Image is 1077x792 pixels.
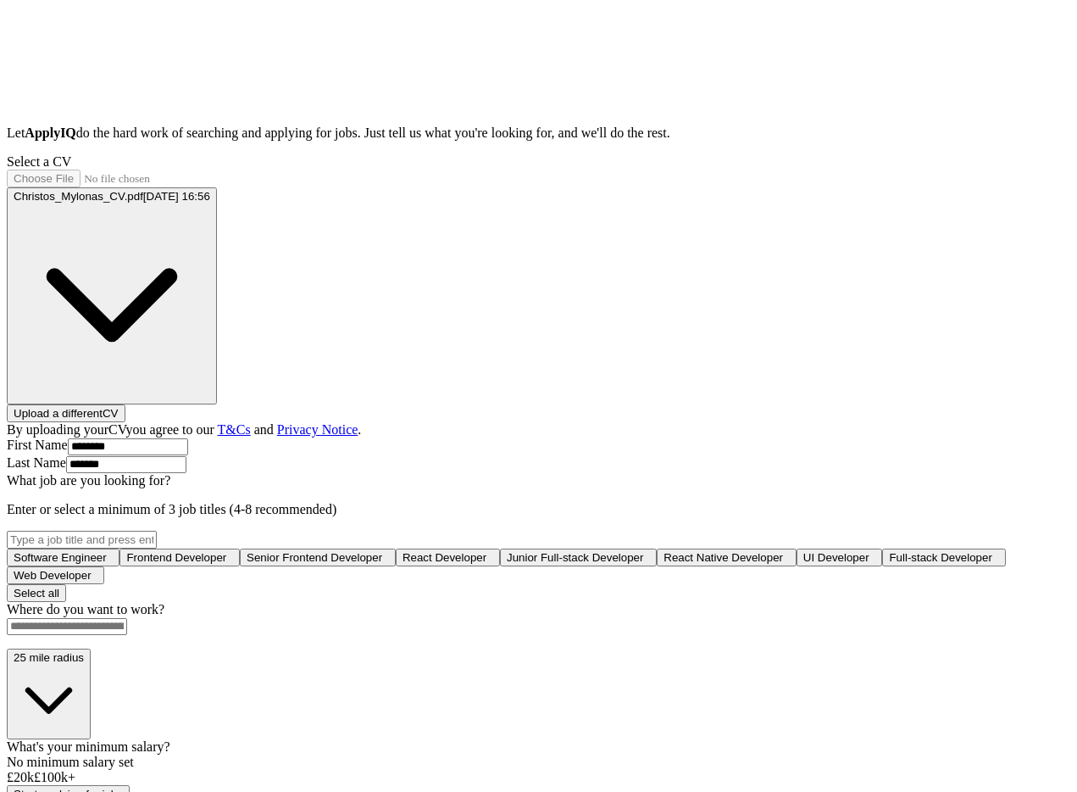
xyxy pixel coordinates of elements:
[7,755,1070,770] div: No minimum salary set
[7,770,34,784] span: £ 20 k
[218,422,251,437] a: T&Cs
[7,455,66,470] label: Last Name
[7,502,1070,517] p: Enter or select a minimum of 3 job titles (4-8 recommended)
[7,566,104,584] button: Web Developer
[663,551,783,564] span: React Native Developer
[507,551,643,564] span: Junior Full-stack Developer
[126,551,226,564] span: Frontend Developer
[882,549,1005,566] button: Full-stack Developer
[34,770,75,784] span: £ 100 k+
[889,551,991,564] span: Full-stack Developer
[396,549,500,566] button: React Developer
[7,584,66,602] button: Select all
[500,549,657,566] button: Junior Full-stack Developer
[14,190,143,203] span: Christos_Mylonas_CV.pdf
[7,187,217,404] button: Christos_Mylonas_CV.pdf[DATE] 16:56
[7,649,91,739] button: 25 mile radius
[7,549,119,566] button: Software Engineer
[277,422,358,437] a: Privacy Notice
[119,549,240,566] button: Frontend Developer
[7,531,157,549] input: Type a job title and press enter
[7,473,170,488] label: What job are you looking for?
[240,549,396,566] button: Senior Frontend Developer
[7,404,125,422] button: Upload a differentCV
[7,438,68,452] label: First Name
[7,739,170,754] label: What's your minimum salary?
[7,154,71,169] label: Select a CV
[797,549,883,566] button: UI Developer
[143,190,210,203] span: [DATE] 16:56
[402,551,486,564] span: React Developer
[14,569,92,582] span: Web Developer
[14,551,107,564] span: Software Engineer
[25,125,75,140] strong: ApplyIQ
[14,651,84,664] span: 25 mile radius
[7,602,164,616] label: Where do you want to work?
[803,551,869,564] span: UI Developer
[7,125,1070,141] p: Let do the hard work of searching and applying for jobs. Just tell us what you're looking for, an...
[7,422,1070,438] div: By uploading your CV you agree to our and .
[247,551,382,564] span: Senior Frontend Developer
[657,549,797,566] button: React Native Developer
